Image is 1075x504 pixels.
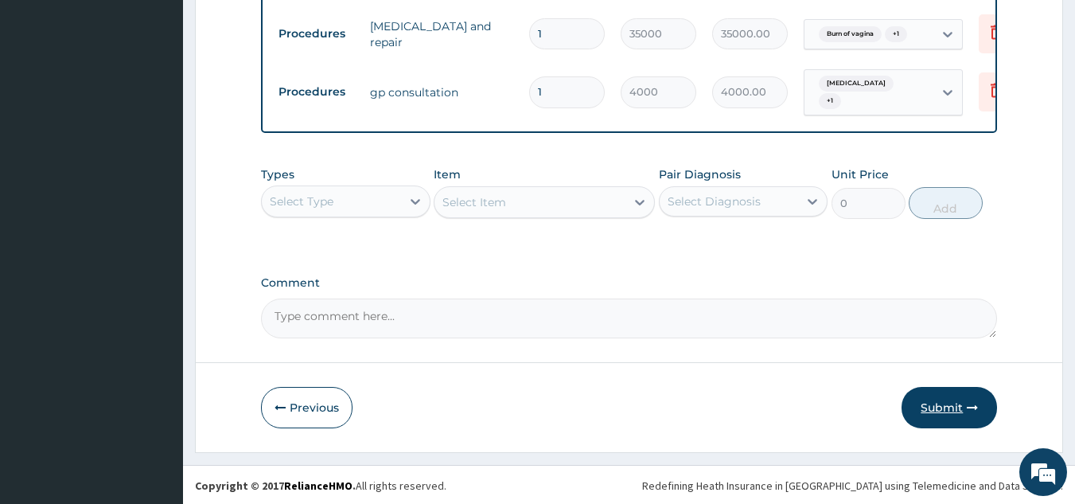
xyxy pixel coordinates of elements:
[902,387,997,428] button: Submit
[885,26,907,42] span: + 1
[909,187,983,219] button: Add
[261,387,352,428] button: Previous
[819,26,882,42] span: Burn of vagina
[8,335,303,391] textarea: Type your message and hit 'Enter'
[261,168,294,182] label: Types
[819,76,894,92] span: [MEDICAL_DATA]
[83,89,267,110] div: Chat with us now
[270,193,333,209] div: Select Type
[642,478,1063,494] div: Redefining Heath Insurance in [GEOGRAPHIC_DATA] using Telemedicine and Data Science!
[284,479,352,493] a: RelianceHMO
[195,479,356,493] strong: Copyright © 2017 .
[362,76,521,108] td: gp consultation
[271,19,362,49] td: Procedures
[92,150,220,311] span: We're online!
[271,77,362,107] td: Procedures
[819,93,841,109] span: + 1
[832,166,889,182] label: Unit Price
[668,193,761,209] div: Select Diagnosis
[29,80,64,119] img: d_794563401_company_1708531726252_794563401
[434,166,461,182] label: Item
[261,276,998,290] label: Comment
[659,166,741,182] label: Pair Diagnosis
[362,10,521,58] td: [MEDICAL_DATA] and repair
[261,8,299,46] div: Minimize live chat window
